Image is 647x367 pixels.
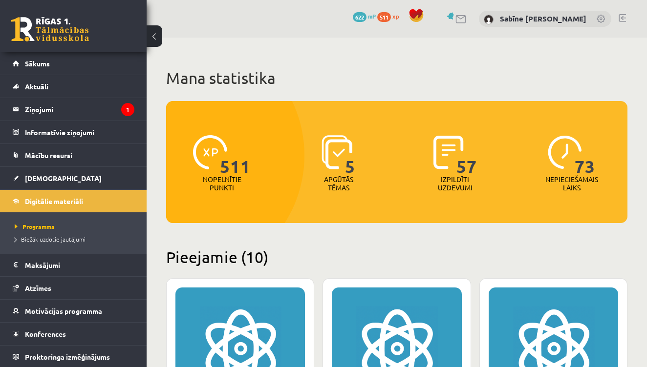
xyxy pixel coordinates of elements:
span: Proktoringa izmēģinājums [25,352,110,361]
span: mP [368,12,376,20]
a: Mācību resursi [13,144,134,166]
span: Programma [15,223,55,230]
img: icon-completed-tasks-ad58ae20a441b2904462921112bc710f1caf180af7a3daa7317a5a94f2d26646.svg [433,135,464,169]
span: Atzīmes [25,284,51,292]
p: Izpildīti uzdevumi [436,175,474,192]
a: Rīgas 1. Tālmācības vidusskola [11,17,89,41]
img: icon-xp-0682a9bc20223a9ccc6f5883a126b849a74cddfe5390d2b41b4391c66f2066e7.svg [193,135,227,169]
p: Apgūtās tēmas [320,175,358,192]
span: 622 [353,12,367,22]
span: [DEMOGRAPHIC_DATA] [25,174,102,183]
legend: Informatīvie ziņojumi [25,121,134,143]
span: Sākums [25,59,50,68]
a: Programma [15,222,137,231]
a: [DEMOGRAPHIC_DATA] [13,167,134,189]
a: 622 mP [353,12,376,20]
a: Motivācijas programma [13,300,134,322]
p: Nopelnītie punkti [203,175,241,192]
a: Ziņojumi1 [13,98,134,121]
a: Maksājumi [13,254,134,276]
a: Sabīne [PERSON_NAME] [500,14,586,23]
a: Atzīmes [13,277,134,299]
a: 511 xp [377,12,404,20]
span: Digitālie materiāli [25,197,83,205]
span: 511 [377,12,391,22]
span: Aktuāli [25,82,48,91]
span: Motivācijas programma [25,306,102,315]
a: Aktuāli [13,75,134,98]
p: Nepieciešamais laiks [545,175,598,192]
img: icon-clock-7be60019b62300814b6bd22b8e044499b485619524d84068768e800edab66f18.svg [548,135,582,169]
i: 1 [121,103,134,116]
span: Biežāk uzdotie jautājumi [15,235,86,243]
span: 5 [345,135,355,175]
h2: Pieejamie (10) [166,247,627,266]
span: 511 [220,135,251,175]
legend: Maksājumi [25,254,134,276]
legend: Ziņojumi [25,98,134,121]
img: icon-learned-topics-4a711ccc23c960034f471b6e78daf4a3bad4a20eaf4de84257b87e66633f6470.svg [322,135,352,169]
a: Biežāk uzdotie jautājumi [15,235,137,244]
span: 57 [456,135,477,175]
span: Mācību resursi [25,151,72,160]
h1: Mana statistika [166,68,627,88]
a: Sākums [13,52,134,75]
span: 73 [575,135,595,175]
a: Informatīvie ziņojumi [13,121,134,143]
a: Digitālie materiāli [13,190,134,212]
img: Sabīne Tīna Tomane [484,15,494,24]
a: Konferences [13,323,134,345]
span: xp [392,12,399,20]
span: Konferences [25,329,66,338]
